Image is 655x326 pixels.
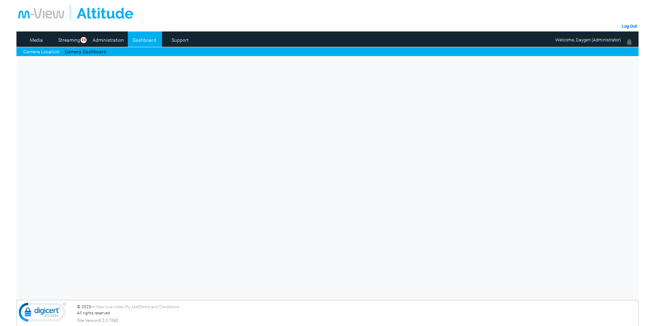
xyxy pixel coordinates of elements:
[56,35,83,45] a: Streaming
[625,38,633,46] img: bell24.png
[164,35,197,45] a: Support
[622,24,637,29] a: Log Out
[20,35,53,45] a: Media
[77,317,637,324] div: Site Version
[128,35,161,45] a: Dashboard
[18,302,66,325] img: DigiCert Secured Site Seal
[139,304,179,309] a: Terms and Conditions
[77,304,637,324] div: © 2025 | All rights reserved
[91,304,138,309] a: m-View Live Video Pty Ltd
[555,37,621,42] span: Welcome, Daygen (Administrator)
[92,35,125,45] a: Administration
[81,37,87,43] span: 24
[99,317,119,324] span: 9.2.0.7682
[65,48,106,55] a: Camera Dashboard
[23,48,60,55] a: Camera Location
